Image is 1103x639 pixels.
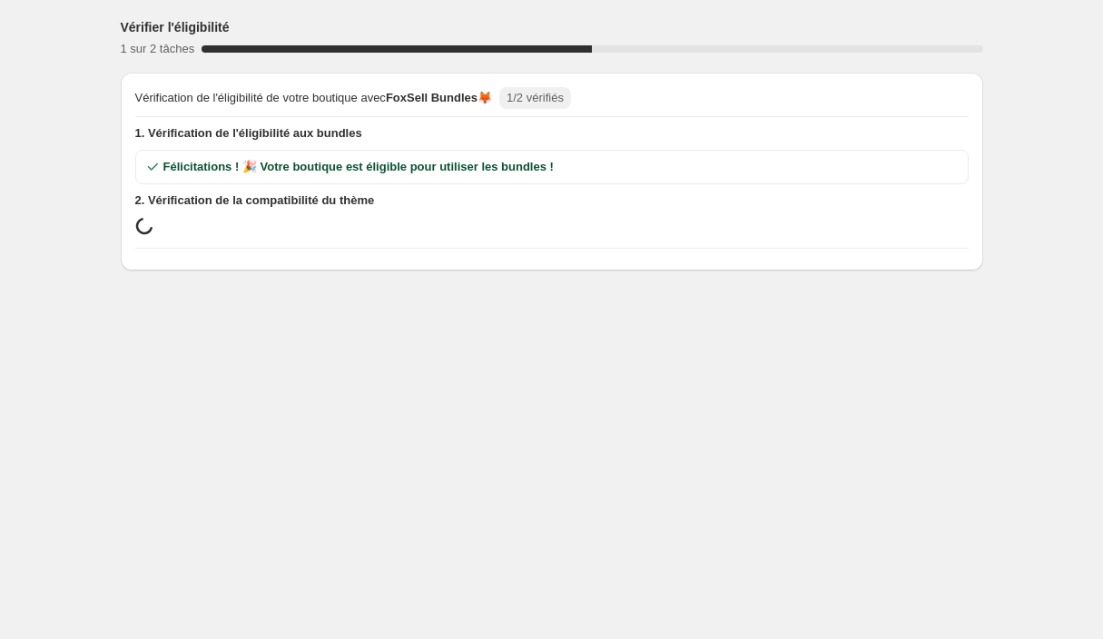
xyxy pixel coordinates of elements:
[135,89,493,107] span: Vérification de l'éligibilité de votre boutique avec 🦊
[507,91,564,104] span: 1/2 vérifiés
[163,158,554,176] span: Félicitations ! 🎉 Votre boutique est éligible pour utiliser les bundles !
[386,91,478,104] span: FoxSell Bundles
[135,192,969,210] span: 2. Vérification de la compatibilité du thème
[121,18,230,36] h3: Vérifier l'éligibilité
[121,42,195,55] span: 1 sur 2 tâches
[135,124,969,143] span: 1. Vérification de l'éligibilité aux bundles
